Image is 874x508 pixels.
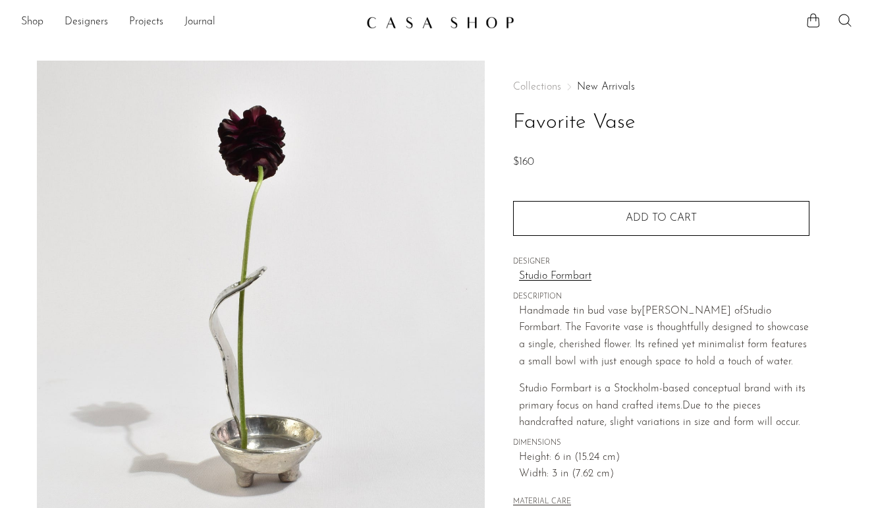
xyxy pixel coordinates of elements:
a: Journal [184,14,215,31]
nav: Desktop navigation [21,11,356,34]
span: Collections [513,82,561,92]
a: Studio Formbart [519,268,809,285]
span: Height: 6 in (15.24 cm) [519,449,809,466]
button: MATERIAL CARE [513,497,571,507]
nav: Breadcrumbs [513,82,809,92]
span: [PERSON_NAME] of [642,306,743,316]
span: DESIGNER [513,256,809,268]
ul: NEW HEADER MENU [21,11,356,34]
a: New Arrivals [577,82,635,92]
p: Handmade tin bud vase by Studio Formbart. The Favorite vase is thoughtfully designed to showcase ... [519,303,809,370]
span: Studio Formbart is a Stockholm-based conceptual brand with its primary focus on hand crafted items. [519,383,806,411]
span: DESCRIPTION [513,291,809,303]
a: Designers [65,14,108,31]
button: Add to cart [513,201,809,235]
h1: Favorite Vase [513,106,809,140]
span: Width: 3 in (7.62 cm) [519,466,809,483]
a: Projects [129,14,163,31]
p: Due to the pieces handcrafted nature, slight variations in size and form will occur. [519,381,809,432]
span: DIMENSIONS [513,437,809,449]
span: $160 [513,157,534,167]
span: Add to cart [626,213,697,223]
a: Shop [21,14,43,31]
